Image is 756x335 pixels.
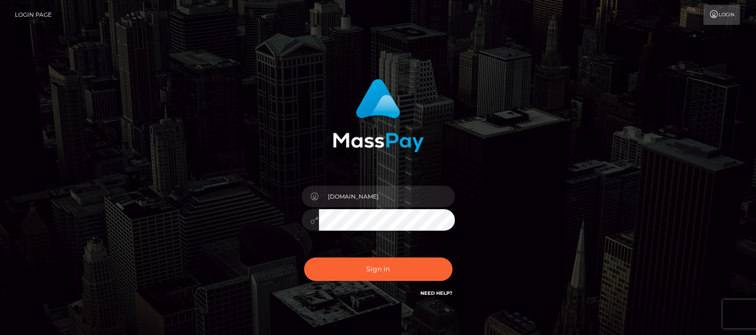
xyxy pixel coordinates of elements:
[319,186,455,207] input: Username...
[15,5,52,25] a: Login Page
[703,5,740,25] a: Login
[333,79,424,152] img: MassPay Login
[420,290,452,296] a: Need Help?
[304,257,452,281] button: Sign in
